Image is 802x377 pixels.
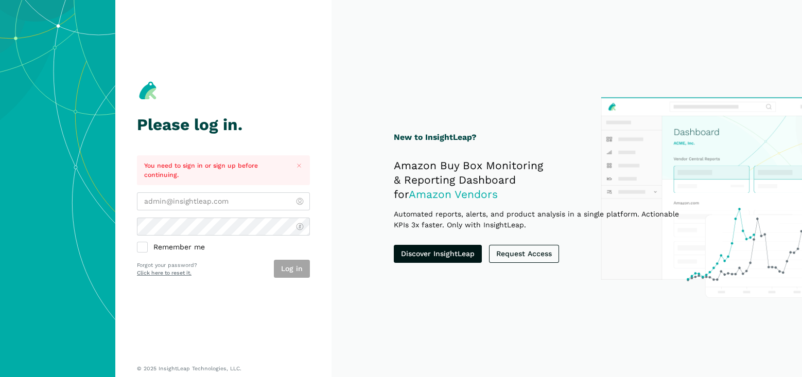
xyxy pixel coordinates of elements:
[394,245,482,263] a: Discover InsightLeap
[137,365,310,372] p: © 2025 InsightLeap Technologies, LLC.
[137,270,191,276] a: Click here to reset it.
[394,131,695,144] h1: New to InsightLeap?
[394,158,695,202] h2: Amazon Buy Box Monitoring & Reporting Dashboard for
[394,209,695,230] p: Automated reports, alerts, and product analysis in a single platform. Actionable KPIs 3x faster. ...
[489,245,559,263] a: Request Access
[137,261,197,270] p: Forgot your password?
[293,159,306,172] button: Close
[137,192,310,210] input: admin@insightleap.com
[409,188,498,201] span: Amazon Vendors
[137,243,310,253] label: Remember me
[137,116,310,134] h1: Please log in.
[144,161,286,180] p: You need to sign in or sign up before continuing.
